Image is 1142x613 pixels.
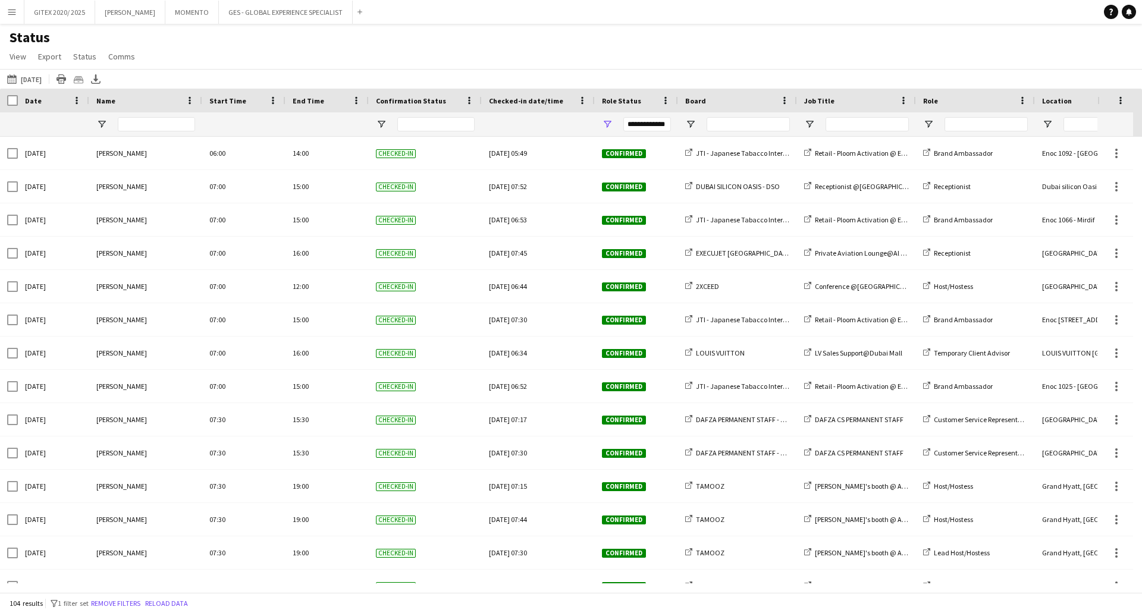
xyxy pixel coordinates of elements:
[108,51,135,62] span: Comms
[923,415,1033,424] a: Customer Service Representative
[489,570,588,602] div: [DATE] 07:30
[96,119,107,130] button: Open Filter Menu
[489,203,588,236] div: [DATE] 06:53
[685,515,724,524] a: TAMOOZ
[815,182,925,191] span: Receptionist @[GEOGRAPHIC_DATA]
[202,370,285,403] div: 07:00
[804,182,925,191] a: Receptionist @[GEOGRAPHIC_DATA]
[815,315,928,324] span: Retail - Ploom Activation @ Enoc 1033
[18,570,89,602] div: [DATE]
[143,597,190,610] button: Reload data
[202,203,285,236] div: 07:00
[923,119,934,130] button: Open Filter Menu
[96,548,147,557] span: [PERSON_NAME]
[285,470,369,502] div: 19:00
[96,215,147,224] span: [PERSON_NAME]
[219,1,353,24] button: GES - GLOBAL EXPERIENCE SPECIALIST
[202,137,285,169] div: 06:00
[96,182,147,191] span: [PERSON_NAME]
[18,337,89,369] div: [DATE]
[923,482,973,491] a: Host/Hostess
[397,117,475,131] input: Confirmation Status Filter Input
[33,49,66,64] a: Export
[696,182,780,191] span: DUBAI SILICON OASIS - DSO
[376,249,416,258] span: Checked-in
[685,282,719,291] a: 2XCEED
[696,515,724,524] span: TAMOOZ
[489,536,588,569] div: [DATE] 07:30
[685,415,811,424] a: DAFZA PERMANENT STAFF - 2019/2025
[602,349,646,358] span: Confirmed
[202,436,285,469] div: 07:30
[96,96,115,105] span: Name
[923,215,993,224] a: Brand Ambassador
[376,119,387,130] button: Open Filter Menu
[815,548,932,557] span: [PERSON_NAME]'s booth @ AMWC 2025
[696,581,724,590] span: TAMOOZ
[18,370,89,403] div: [DATE]
[202,470,285,502] div: 07:30
[685,249,793,257] a: EXECUJET [GEOGRAPHIC_DATA]
[489,403,588,436] div: [DATE] 07:17
[602,149,646,158] span: Confirmed
[602,183,646,191] span: Confirmed
[376,582,416,591] span: Checked-in
[602,549,646,558] span: Confirmed
[96,282,147,291] span: [PERSON_NAME]
[934,282,973,291] span: Host/Hostess
[202,503,285,536] div: 07:30
[285,170,369,203] div: 15:00
[285,570,369,602] div: 19:00
[489,270,588,303] div: [DATE] 06:44
[96,448,147,457] span: [PERSON_NAME]
[96,515,147,524] span: [PERSON_NAME]
[923,448,1033,457] a: Customer Service Representative
[202,237,285,269] div: 07:00
[602,249,646,258] span: Confirmed
[815,149,928,158] span: Retail - Ploom Activation @ Enoc 1092
[285,270,369,303] div: 12:00
[1042,96,1072,105] span: Location
[96,581,147,590] span: [PERSON_NAME]
[815,382,928,391] span: Retail - Ploom Activation @ Enoc 1025
[96,149,147,158] span: [PERSON_NAME]
[489,237,588,269] div: [DATE] 07:45
[923,149,993,158] a: Brand Ambassador
[376,316,416,325] span: Checked-in
[376,216,416,225] span: Checked-in
[376,183,416,191] span: Checked-in
[815,249,966,257] span: Private Aviation Lounge@Al [GEOGRAPHIC_DATA]
[602,482,646,491] span: Confirmed
[18,303,89,336] div: [DATE]
[293,96,324,105] span: End Time
[804,249,966,257] a: Private Aviation Lounge@Al [GEOGRAPHIC_DATA]
[815,415,903,424] span: DAFZA CS PERMANENT STAFF
[1042,119,1053,130] button: Open Filter Menu
[804,282,923,291] a: Conference @[GEOGRAPHIC_DATA]
[934,182,971,191] span: Receptionist
[934,448,1033,457] span: Customer Service Representative
[815,482,932,491] span: [PERSON_NAME]'s booth @ AMWC 2025
[804,382,928,391] a: Retail - Ploom Activation @ Enoc 1025
[804,348,902,357] a: LV Sales Support@Dubai Mall
[68,49,101,64] a: Status
[707,117,790,131] input: Board Filter Input
[202,270,285,303] div: 07:00
[815,515,932,524] span: [PERSON_NAME]'s booth @ AMWC 2025
[804,149,928,158] a: Retail - Ploom Activation @ Enoc 1092
[209,96,246,105] span: Start Time
[934,348,1010,357] span: Temporary Client Advisor
[804,448,903,457] a: DAFZA CS PERMANENT STAFF
[285,303,369,336] div: 15:00
[602,515,646,524] span: Confirmed
[489,137,588,169] div: [DATE] 05:49
[489,337,588,369] div: [DATE] 06:34
[804,96,834,105] span: Job Title
[696,448,811,457] span: DAFZA PERMANENT STAFF - 2019/2025
[696,315,809,324] span: JTI - Japanese Tabacco International
[602,416,646,425] span: Confirmed
[376,449,416,458] span: Checked-in
[103,49,140,64] a: Comms
[696,348,745,357] span: LOUIS VUITTON
[696,249,793,257] span: EXECUJET [GEOGRAPHIC_DATA]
